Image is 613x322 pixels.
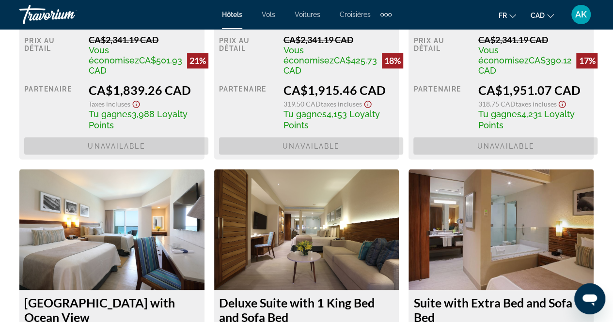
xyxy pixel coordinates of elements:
span: 319.50 CAD [283,100,321,108]
div: 21% [187,53,208,68]
span: fr [499,12,507,19]
button: User Menu [568,4,594,25]
div: CA$1,915.46 CAD [283,83,403,97]
div: Partenaire [413,83,471,130]
span: Vous économisez [89,45,139,65]
div: CA$2,341.19 CAD [283,34,403,45]
span: CA$501.93 CAD [89,55,182,76]
div: Partenaire [219,83,276,130]
span: Taxes incluses [89,100,130,108]
span: 4,231 Loyalty Points [478,109,574,130]
span: 4,153 Loyalty Points [283,109,380,130]
a: Voitures [295,11,320,18]
iframe: Bouton de lancement de la fenêtre de messagerie [574,283,605,314]
span: Taxes incluses [515,100,556,108]
button: Extra navigation items [380,7,392,22]
a: Vols [262,11,275,18]
button: Show Taxes and Fees disclaimer [362,97,374,108]
span: Vous économisez [478,45,528,65]
span: CA$390.12 CAD [478,55,571,76]
div: Prix au détail [24,34,81,76]
div: 18% [382,53,403,68]
span: Taxes incluses [321,100,362,108]
span: Tu gagnes [478,109,521,119]
img: 0f45b4f8-8eb7-4b6a-b01e-d03a78e41f04.jpeg [409,169,594,290]
a: Travorium [19,2,116,27]
a: Hôtels [222,11,242,18]
span: Vous économisez [283,45,334,65]
span: Tu gagnes [89,109,132,119]
div: CA$2,341.19 CAD [478,34,597,45]
div: CA$2,341.19 CAD [89,34,208,45]
div: Partenaire [24,83,81,130]
a: Croisières [340,11,371,18]
span: 3,988 Loyalty Points [89,109,188,130]
img: f6dabcc1-ff8d-462f-9236-e8b701bc86b3.jpeg [214,169,399,290]
div: CA$1,951.07 CAD [478,83,597,97]
span: CA$425.73 CAD [283,55,377,76]
span: CAD [531,12,545,19]
button: Change currency [531,8,554,22]
div: CA$1,839.26 CAD [89,83,208,97]
button: Change language [499,8,516,22]
span: 318.75 CAD [478,100,515,108]
div: Prix au détail [219,34,276,76]
button: Show Taxes and Fees disclaimer [130,97,142,108]
div: Prix au détail [413,34,471,76]
button: Show Taxes and Fees disclaimer [556,97,568,108]
span: Tu gagnes [283,109,327,119]
div: 17% [576,53,597,68]
img: 493c923e-3213-4ea2-ba3f-280eaa979d36.jpeg [19,169,204,290]
span: AK [575,10,587,19]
